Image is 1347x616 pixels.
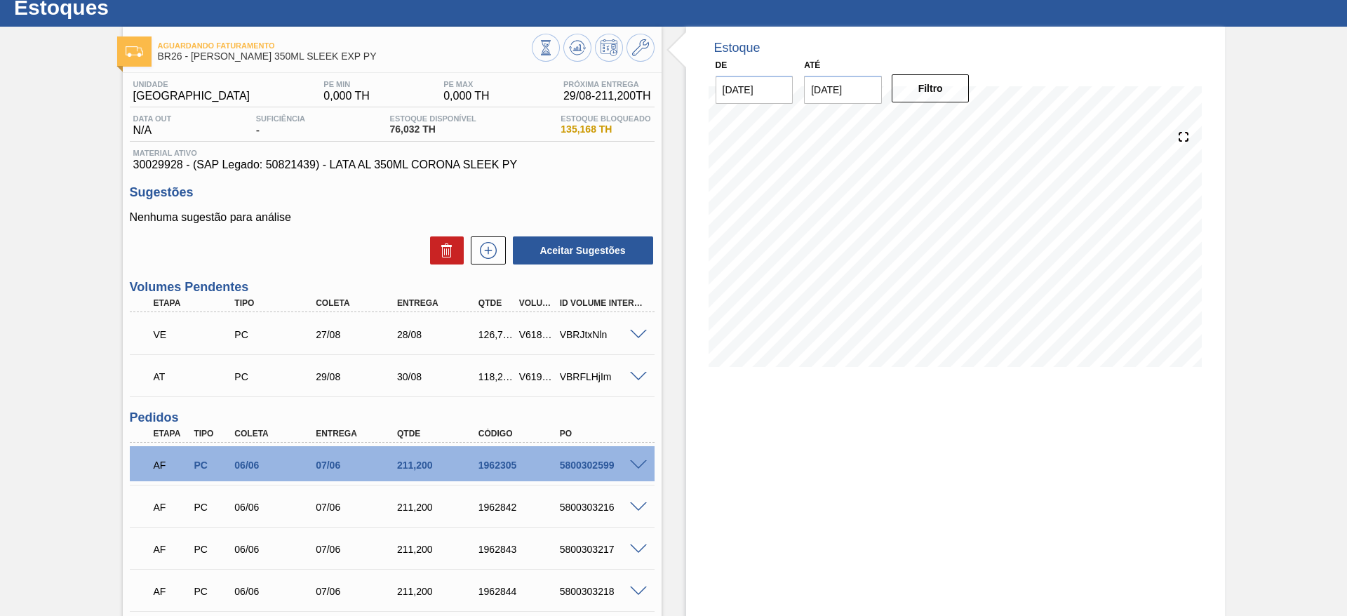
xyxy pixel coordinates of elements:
[561,124,650,135] span: 135,168 TH
[133,80,250,88] span: Unidade
[475,429,566,438] div: Código
[394,329,485,340] div: 28/08/2025
[513,236,653,265] button: Aceitar Sugestões
[133,149,651,157] span: Material ativo
[556,371,648,382] div: VBRFLHjIm
[394,460,485,471] div: 211,200
[154,460,189,471] p: AF
[130,280,655,295] h3: Volumes Pendentes
[323,90,370,102] span: 0,000 TH
[563,90,651,102] span: 29/08 - 211,200 TH
[231,586,322,597] div: 06/06/2025
[150,492,192,523] div: Aguardando Faturamento
[231,502,322,513] div: 06/06/2025
[150,534,192,565] div: Aguardando Faturamento
[595,34,623,62] button: Programar Estoque
[532,34,560,62] button: Visão Geral dos Estoques
[475,502,566,513] div: 1962842
[190,586,232,597] div: Pedido de Compra
[804,76,882,104] input: dd/mm/yyyy
[130,211,655,224] p: Nenhuma sugestão para análise
[626,34,655,62] button: Ir ao Master Data / Geral
[464,236,506,265] div: Nova sugestão
[556,544,648,555] div: 5800303217
[190,429,232,438] div: Tipo
[443,80,490,88] span: PE MAX
[312,371,403,382] div: 29/08/2025
[312,586,403,597] div: 07/06/2025
[231,429,322,438] div: Coleta
[390,124,476,135] span: 76,032 TH
[154,502,189,513] p: AF
[133,90,250,102] span: [GEOGRAPHIC_DATA]
[154,544,189,555] p: AF
[556,586,648,597] div: 5800303218
[475,544,566,555] div: 1962843
[443,90,490,102] span: 0,000 TH
[804,60,820,70] label: Até
[231,544,322,555] div: 06/06/2025
[154,371,238,382] p: AT
[475,298,517,308] div: Qtde
[516,371,558,382] div: V619476
[394,298,485,308] div: Entrega
[716,60,728,70] label: De
[158,41,532,50] span: Aguardando Faturamento
[556,298,648,308] div: Id Volume Interno
[475,586,566,597] div: 1962844
[516,329,558,340] div: V618300
[150,576,192,607] div: Aguardando Faturamento
[323,80,370,88] span: PE MIN
[190,460,232,471] div: Pedido de Compra
[150,450,192,481] div: Aguardando Faturamento
[561,114,650,123] span: Estoque Bloqueado
[394,502,485,513] div: 211,200
[714,41,760,55] div: Estoque
[231,371,322,382] div: Pedido de Compra
[231,460,322,471] div: 06/06/2025
[158,51,532,62] span: BR26 - LATA CORONA 350ML SLEEK EXP PY
[475,329,517,340] div: 126,720
[253,114,309,137] div: -
[394,544,485,555] div: 211,200
[556,502,648,513] div: 5800303216
[133,159,651,171] span: 30029928 - (SAP Legado: 50821439) - LATA AL 350ML CORONA SLEEK PY
[231,298,322,308] div: Tipo
[150,429,192,438] div: Etapa
[130,185,655,200] h3: Sugestões
[312,460,403,471] div: 07/06/2025
[312,329,403,340] div: 27/08/2025
[394,429,485,438] div: Qtde
[231,329,322,340] div: Pedido de Compra
[130,114,175,137] div: N/A
[190,502,232,513] div: Pedido de Compra
[390,114,476,123] span: Estoque Disponível
[312,298,403,308] div: Coleta
[130,410,655,425] h3: Pedidos
[154,329,238,340] p: VE
[516,298,558,308] div: Volume Portal
[126,46,143,57] img: Ícone
[423,236,464,265] div: Excluir Sugestões
[133,114,172,123] span: Data out
[563,34,591,62] button: Atualizar Gráfico
[312,502,403,513] div: 07/06/2025
[563,80,651,88] span: Próxima Entrega
[506,235,655,266] div: Aceitar Sugestões
[150,298,241,308] div: Etapa
[312,429,403,438] div: Entrega
[312,544,403,555] div: 07/06/2025
[190,544,232,555] div: Pedido de Compra
[150,361,241,392] div: Aguardando Informações de Transporte
[556,429,648,438] div: PO
[556,460,648,471] div: 5800302599
[475,460,566,471] div: 1962305
[475,371,517,382] div: 118,272
[394,586,485,597] div: 211,200
[892,74,970,102] button: Filtro
[394,371,485,382] div: 30/08/2025
[154,586,189,597] p: AF
[556,329,648,340] div: VBRJtxNln
[150,319,241,350] div: Volume Enviado para Transporte
[716,76,793,104] input: dd/mm/yyyy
